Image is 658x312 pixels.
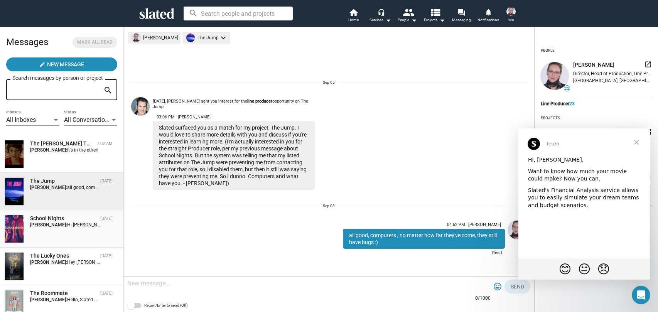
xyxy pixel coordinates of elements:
[131,97,150,116] img: John Killoran
[153,99,315,110] div: [DATE], [PERSON_NAME] sent you interest for the opportunity on The Jump
[76,131,95,150] span: disappointed reaction
[153,121,315,190] div: Slated surfaced you as a match for my project, The Jump. I would love to share more details with ...
[343,229,505,249] div: all good, computers , no matter how far they've come, they still have bugs :)
[67,260,282,265] span: Hey [PERSON_NAME], Sure, send me some details. [EMAIL_ADDRESS][DOMAIN_NAME] -[PERSON_NAME]
[452,15,471,25] span: Messaging
[178,115,211,120] span: [PERSON_NAME]
[369,15,391,25] div: Services
[30,252,97,260] div: The Lucky Ones
[508,15,514,25] span: Me
[349,8,358,17] mat-icon: home
[40,133,53,148] span: 😊
[6,33,48,51] h2: Messages
[103,84,113,96] mat-icon: search
[367,8,394,25] button: Services
[30,185,67,190] strong: [PERSON_NAME]:
[573,61,614,69] span: [PERSON_NAME]
[30,297,67,302] strong: [PERSON_NAME]:
[632,286,650,304] iframe: Intercom live chat
[59,133,72,148] span: 😐
[457,8,465,16] mat-icon: forum
[5,215,24,243] img: School Nights
[182,32,230,44] mat-chip: The Jump
[77,38,113,46] span: Mark all read
[100,216,113,221] time: [DATE]
[30,290,97,297] div: The Roommate
[437,15,447,25] mat-icon: arrow_drop_down
[573,78,652,83] div: [GEOGRAPHIC_DATA], [GEOGRAPHIC_DATA], [GEOGRAPHIC_DATA]
[5,178,24,205] img: The Jump
[409,15,418,25] mat-icon: arrow_drop_down
[30,260,67,265] strong: [PERSON_NAME]:
[30,177,97,185] div: The Jump
[30,147,67,153] strong: [PERSON_NAME]:
[30,140,94,147] div: The PARKER TRIBE
[186,34,195,42] img: undefined
[343,249,505,258] div: Read
[644,128,652,136] mat-icon: launch
[157,115,175,120] span: 03:06 PM
[502,5,520,25] button: Sara KrupnickMe
[37,131,56,150] span: blush reaction
[468,222,501,227] span: [PERSON_NAME]
[506,219,528,260] a: Sara Krupnick
[39,61,46,67] mat-icon: create
[130,96,151,191] a: John Killoran
[47,57,84,71] span: New Message
[10,85,122,143] iframe: vimeo
[493,282,502,291] mat-icon: tag_faces
[100,291,113,296] time: [DATE]
[348,15,359,25] span: Home
[477,15,499,25] span: Notifications
[541,113,560,123] div: Projects
[518,128,650,280] iframe: Intercom live chat message
[100,253,113,258] time: [DATE]
[421,8,448,25] button: Projects
[97,141,113,146] time: 7:02 AM
[56,131,76,150] span: neutral face reaction
[475,295,491,302] mat-hint: 0/1000
[184,7,293,20] input: Search people and projects
[448,8,475,25] a: Messaging
[64,116,111,123] span: All Conversations
[5,253,24,280] img: The Lucky Ones
[403,7,414,18] mat-icon: people
[219,33,228,42] mat-icon: keyboard_arrow_down
[394,8,421,25] button: People
[541,45,555,56] div: People
[573,71,652,76] div: Director, Head of Production, Line Producer, Producer
[541,62,569,90] img: undefined
[30,222,67,228] strong: [PERSON_NAME]:
[475,8,502,25] a: Notifications
[424,15,445,25] span: Projects
[564,86,570,91] span: 23
[508,221,526,239] img: Sara Krupnick
[506,7,516,16] img: Sara Krupnick
[30,215,97,222] div: School Nights
[247,99,272,104] strong: line producer
[67,185,223,190] span: all good, computers , no matter how far they've come, they still have bugs :)
[511,280,524,293] span: Send
[73,37,117,48] button: Mark all read
[430,7,441,18] mat-icon: view_list
[541,101,652,106] div: Line Producer
[644,61,652,68] mat-icon: launch
[67,147,98,153] span: It's in the ether!
[569,101,575,106] span: 23
[144,301,187,310] span: Return/Enter to send (Off)
[5,140,24,168] img: The PARKER TRIBE
[340,8,367,25] a: Home
[504,280,530,293] button: Send
[447,222,465,227] span: 04:52 PM
[79,133,91,148] span: 😞
[398,15,417,25] div: People
[6,57,117,71] button: New Message
[378,8,385,15] mat-icon: headset_mic
[383,15,393,25] mat-icon: arrow_drop_down
[6,116,36,123] span: All Inboxes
